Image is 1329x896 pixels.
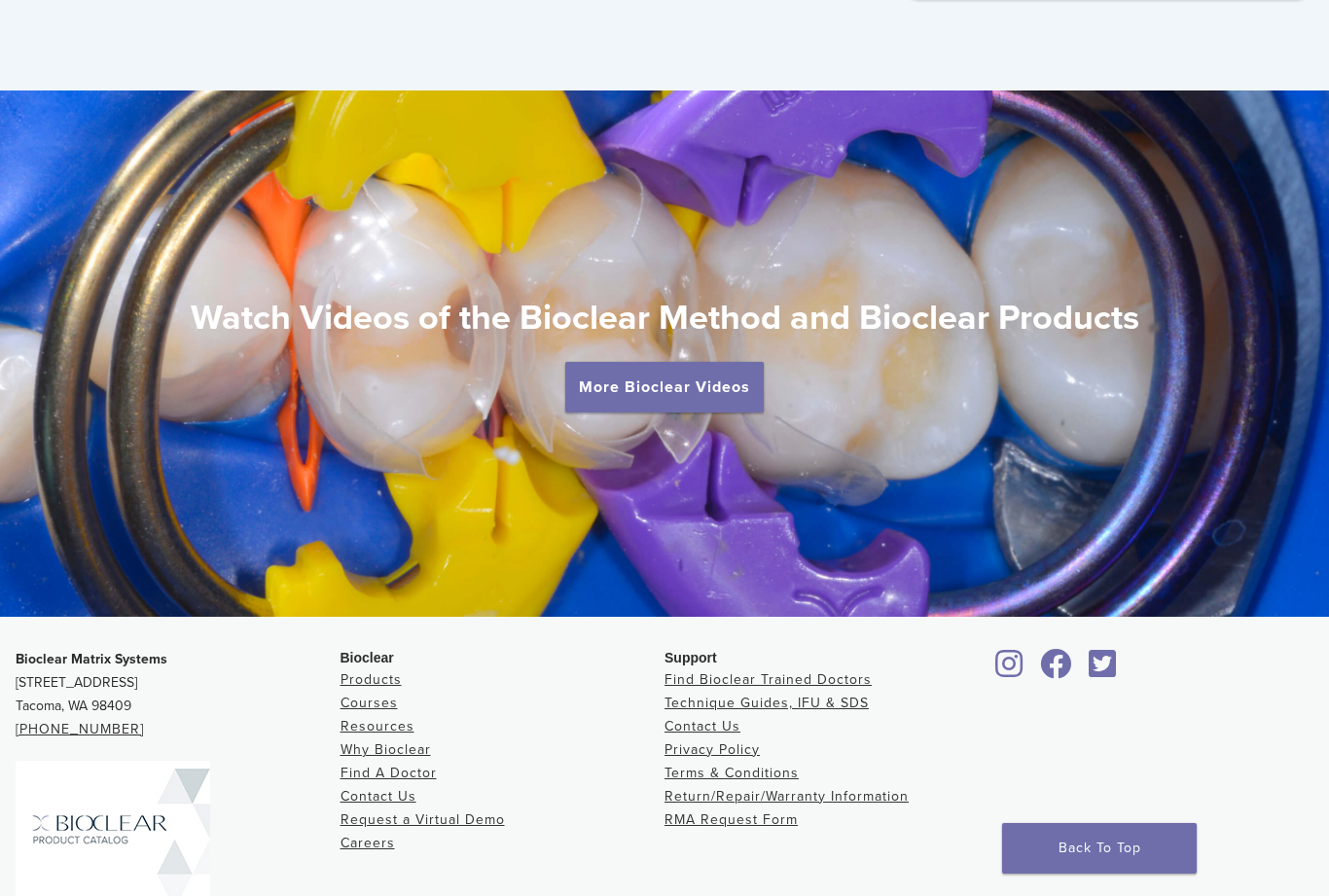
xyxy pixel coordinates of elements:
span: Bioclear [341,650,394,665]
a: Careers [341,835,395,851]
a: Bioclear [989,661,1030,680]
p: [STREET_ADDRESS] Tacoma, WA 98409 [16,648,341,741]
a: Return/Repair/Warranty Information [664,788,909,805]
span: Support [664,650,717,665]
a: Find A Doctor [341,765,437,781]
a: Privacy Policy [664,741,760,758]
a: Terms & Conditions [664,765,799,781]
a: RMA Request Form [664,811,798,828]
a: Resources [341,718,414,735]
a: Why Bioclear [341,741,431,758]
a: Contact Us [341,788,416,805]
a: Technique Guides, IFU & SDS [664,695,869,711]
a: More Bioclear Videos [565,362,764,412]
a: Bioclear [1083,661,1124,680]
a: Back To Top [1002,823,1197,874]
strong: Bioclear Matrix Systems [16,651,167,667]
a: Courses [341,695,398,711]
a: [PHONE_NUMBER] [16,721,144,737]
a: Find Bioclear Trained Doctors [664,671,872,688]
a: Request a Virtual Demo [341,811,505,828]
a: Bioclear [1034,661,1079,680]
a: Contact Us [664,718,740,735]
a: Products [341,671,402,688]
